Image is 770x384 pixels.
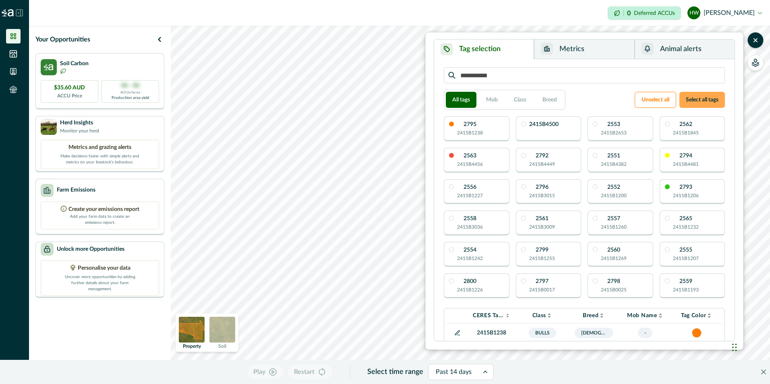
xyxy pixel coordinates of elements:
button: Helen Wyatt[PERSON_NAME] [687,3,762,23]
p: 2415B1200 [601,192,627,199]
p: Class [532,312,546,319]
button: Tag selection [434,39,534,59]
p: 2795 [464,122,476,127]
p: Play [253,367,265,377]
p: 2415B1255 [529,255,555,262]
iframe: Chat Widget [730,327,770,366]
img: property preview [179,317,205,343]
p: Soil [218,344,226,349]
p: 2792 [536,153,549,159]
p: 2415B1238 [473,329,510,337]
p: 2415B0017 [529,286,555,293]
p: 2797 [536,279,549,284]
p: Uncover more opportunities by adding further details about your farm management. [60,273,140,292]
p: 2415B1238 [457,129,483,136]
img: soil preview [209,317,235,343]
p: Production area yield [112,95,149,101]
p: Restart [294,367,315,377]
p: Herd Insights [60,119,99,127]
span: Bulls [529,328,556,338]
p: CERES Tag VID [473,312,505,319]
p: Property [183,344,201,349]
p: Create your emissions report [68,205,139,214]
p: 00 - 00 [121,82,139,90]
p: 2560 [607,247,620,253]
p: 2415B2653 [601,129,627,136]
span: [DEMOGRAPHIC_DATA] [575,328,613,338]
div: Drag [732,335,737,359]
p: Unlock more Opportunities [57,245,124,254]
button: Unselect all [635,92,676,108]
button: Class [507,92,533,108]
p: 2800 [464,279,476,284]
button: Animal alerts [635,39,735,59]
p: 2553 [607,122,620,127]
p: Mob Name [627,312,657,319]
p: 2554 [464,247,476,253]
p: 2415B1845 [673,129,699,136]
p: Personalise your data [78,264,130,273]
p: 2415B1207 [673,255,699,262]
p: 2558 [464,216,476,221]
p: 2555 [679,247,692,253]
p: 2557 [607,216,620,221]
p: Your Opportunities [35,35,90,44]
p: 2798 [607,279,620,284]
p: 2562 [679,122,692,127]
p: 2794 [679,153,692,159]
p: Deferred ACCUs [634,10,675,16]
button: Select all tags [679,92,725,108]
p: 2796 [536,184,549,190]
p: 2565 [679,216,692,221]
p: 2415B1193 [673,286,699,293]
p: 2415B4449 [529,161,555,168]
p: ACCU Price [57,92,82,99]
button: Play [246,364,284,380]
p: 0 [627,10,631,17]
p: Metrics and grazing alerts [68,143,131,152]
button: Close [757,365,770,378]
p: 2415B1260 [601,223,627,231]
p: 2415B4382 [601,161,627,168]
p: Soil Carbon [60,60,89,68]
p: 2552 [607,184,620,190]
p: $35.60 AUD [54,84,85,92]
p: 2556 [464,184,476,190]
p: 2415B1206 [673,192,699,199]
button: Breed [536,92,563,108]
p: 2415B3009 [529,223,555,231]
button: All tags [446,92,476,108]
button: Metrics [534,39,634,59]
p: 2415B1226 [457,286,483,293]
p: 2793 [679,184,692,190]
p: Monitor your herd [60,127,99,134]
p: Breed [583,312,599,319]
p: ACCUs/ha/pa [120,90,140,95]
p: 2799 [536,247,549,253]
span: - [638,328,652,338]
p: Select time range [367,367,423,378]
p: Add your farm data to create an emissions report. [70,214,130,226]
p: Make decisions faster with simple alerts and metrics on your livestock’s behaviour. [60,152,140,165]
p: 2415B4456 [457,161,483,168]
p: 2563 [464,153,476,159]
p: 2415B1232 [673,223,699,231]
p: 2415B1227 [457,192,483,199]
p: 2415B3036 [457,223,483,231]
p: 2415B4500 [529,122,559,127]
img: Logo [2,9,14,17]
p: Tag Color [681,312,706,319]
p: 2415B0025 [601,286,627,293]
p: 2551 [607,153,620,159]
button: Restart [287,364,333,380]
p: 2559 [679,279,692,284]
p: Farm Emissions [57,186,95,194]
button: Mob [480,92,504,108]
p: 2561 [536,216,549,221]
p: 2415B1269 [601,255,627,262]
p: 2415B1242 [457,255,483,262]
p: 2415B4481 [673,161,699,168]
p: 2415B3015 [529,192,555,199]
